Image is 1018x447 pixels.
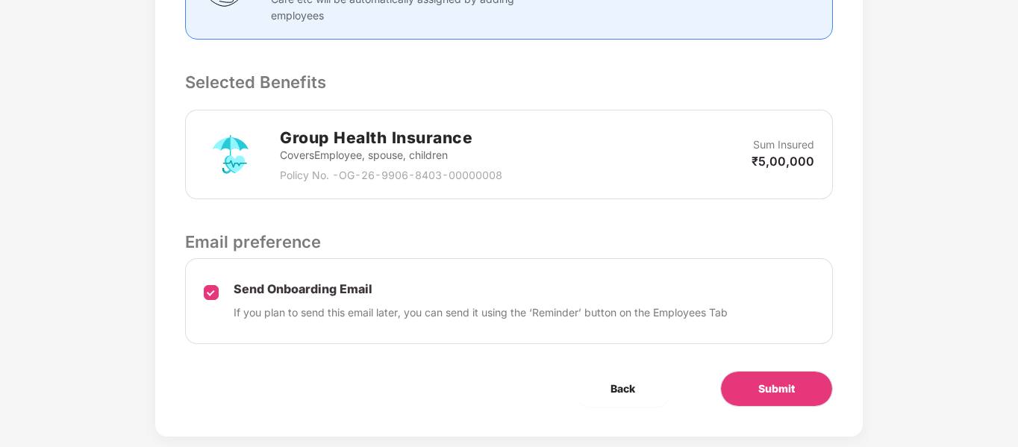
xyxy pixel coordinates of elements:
p: Covers Employee, spouse, children [280,147,502,163]
h2: Group Health Insurance [280,125,502,150]
span: Back [611,381,635,397]
p: Policy No. - OG-26-9906-8403-00000008 [280,167,502,184]
p: Send Onboarding Email [234,281,728,297]
p: If you plan to send this email later, you can send it using the ‘Reminder’ button on the Employee... [234,304,728,321]
p: ₹5,00,000 [752,153,814,169]
p: Selected Benefits [185,69,832,95]
button: Submit [720,371,833,407]
p: Email preference [185,229,832,254]
img: svg+xml;base64,PHN2ZyB4bWxucz0iaHR0cDovL3d3dy53My5vcmcvMjAwMC9zdmciIHdpZHRoPSI3MiIgaGVpZ2h0PSI3Mi... [204,128,257,181]
span: Submit [758,381,795,397]
p: Sum Insured [753,137,814,153]
button: Back [573,371,672,407]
